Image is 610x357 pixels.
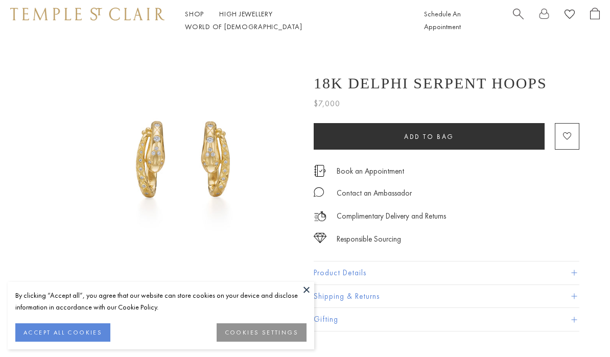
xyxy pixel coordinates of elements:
button: Product Details [314,261,579,284]
a: View Wishlist [565,8,575,23]
iframe: Gorgias live chat messenger [559,309,600,347]
div: By clicking “Accept all”, you agree that our website can store cookies on your device and disclos... [15,290,307,313]
h1: 18K Delphi Serpent Hoops [314,75,547,92]
img: icon_appointment.svg [314,165,326,177]
a: Schedule An Appointment [424,9,461,31]
img: icon_delivery.svg [314,210,326,223]
span: $7,000 [314,97,340,110]
p: Complimentary Delivery and Returns [337,210,446,223]
a: Book an Appointment [337,165,404,177]
a: High JewelleryHigh Jewellery [219,9,273,18]
button: Shipping & Returns [314,285,579,308]
a: Search [513,8,524,33]
button: COOKIES SETTINGS [217,323,307,342]
span: Add to bag [404,132,454,141]
a: Open Shopping Bag [590,8,600,33]
div: Responsible Sourcing [337,233,401,246]
img: Temple St. Clair [10,8,165,20]
a: ShopShop [185,9,204,18]
button: ACCEPT ALL COOKIES [15,323,110,342]
img: icon_sourcing.svg [314,233,326,243]
a: World of [DEMOGRAPHIC_DATA]World of [DEMOGRAPHIC_DATA] [185,22,302,31]
button: Add to bag [314,123,545,150]
img: 18K Delphi Serpent Hoops [66,41,298,273]
button: Gifting [314,308,579,331]
nav: Main navigation [185,8,401,33]
div: Contact an Ambassador [337,187,412,200]
img: MessageIcon-01_2.svg [314,187,324,197]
